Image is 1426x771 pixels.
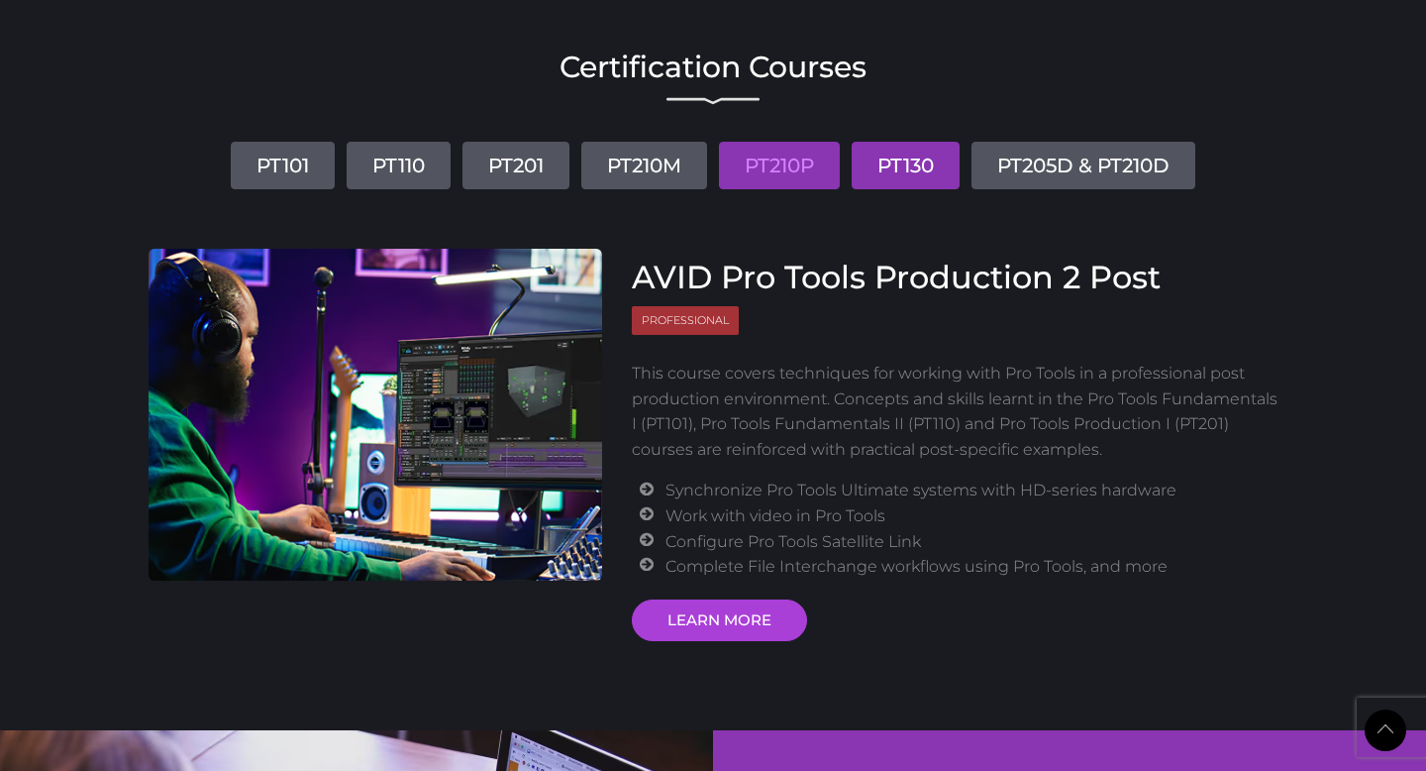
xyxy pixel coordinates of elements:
a: LEARN MORE [632,600,807,641]
a: PT210P [719,142,840,189]
a: PT130 [852,142,960,189]
p: This course covers techniques for working with Pro Tools in a professional post production enviro... [632,361,1278,462]
span: Professional [632,306,739,335]
a: PT110 [347,142,451,189]
li: Complete File Interchange workflows using Pro Tools, and more [665,554,1277,580]
li: Work with video in Pro Tools [665,503,1277,529]
a: Back to Top [1365,710,1406,751]
a: PT210M [581,142,707,189]
img: AVID Pro Tools Production 2 Post Course [149,249,602,581]
li: Synchronize Pro Tools Ultimate systems with HD-series hardware [665,478,1277,503]
li: Configure Pro Tools Satellite Link [665,529,1277,555]
img: decorative line [666,97,760,105]
a: PT205D & PT210D [971,142,1195,189]
h2: Certification Courses [149,53,1277,82]
a: PT201 [462,142,569,189]
h3: AVID Pro Tools Production 2 Post [632,259,1278,296]
a: PT101 [231,142,335,189]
